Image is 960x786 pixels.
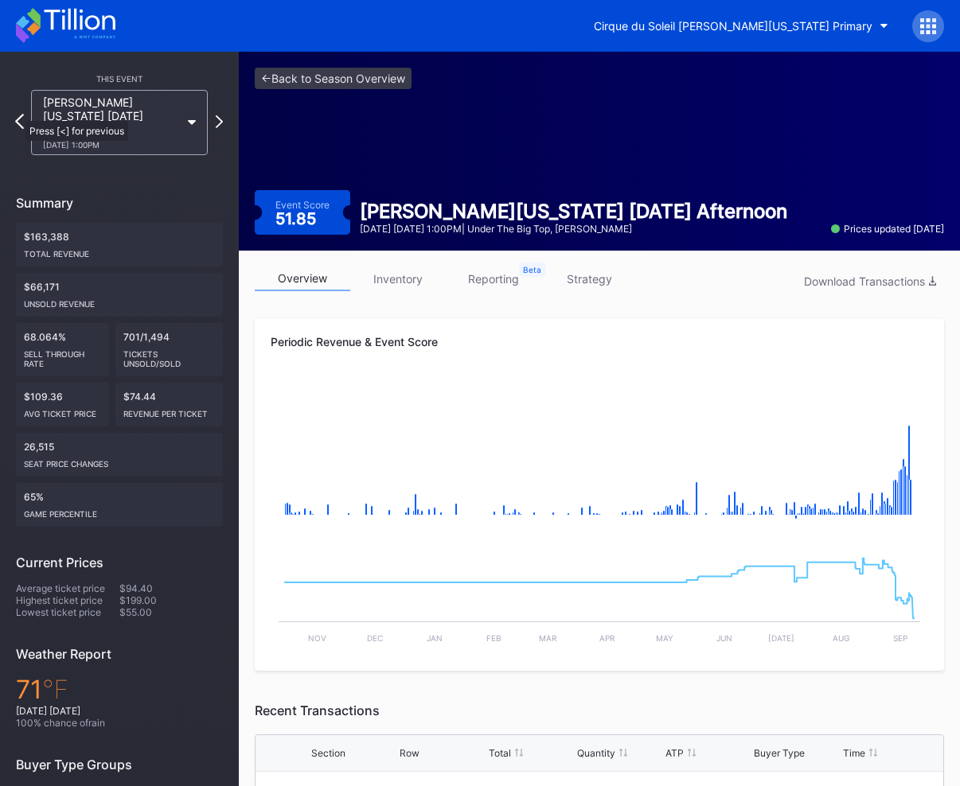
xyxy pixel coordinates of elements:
[43,140,180,150] div: [DATE] 1:00PM
[123,403,216,418] div: Revenue per ticket
[16,483,223,527] div: 65%
[843,747,865,759] div: Time
[16,582,119,594] div: Average ticket price
[599,633,615,643] text: Apr
[446,267,541,291] a: reporting
[255,702,944,718] div: Recent Transactions
[16,594,119,606] div: Highest ticket price
[255,68,412,89] a: <-Back to Season Overview
[24,403,101,418] div: Avg ticket price
[24,453,215,469] div: seat price changes
[42,674,68,705] span: ℉
[115,383,224,426] div: $74.44
[594,19,872,33] div: Cirque du Soleil [PERSON_NAME][US_STATE] Primary
[893,633,907,643] text: Sep
[16,383,109,426] div: $109.36
[255,267,350,291] a: overview
[308,633,326,643] text: Nov
[275,211,320,227] div: 51.85
[16,223,223,267] div: $163,388
[311,747,345,759] div: Section
[16,674,223,705] div: 71
[275,199,330,211] div: Event Score
[16,757,223,772] div: Buyer Type Groups
[796,270,944,292] button: Download Transactions
[716,633,732,643] text: Jun
[119,594,223,606] div: $199.00
[16,646,223,662] div: Weather Report
[350,267,446,291] a: inventory
[665,747,684,759] div: ATP
[43,95,180,150] div: [PERSON_NAME][US_STATE] [DATE] Afternoon
[16,273,223,317] div: $66,171
[360,223,787,235] div: [DATE] [DATE] 1:00PM | Under the Big Top, [PERSON_NAME]
[119,582,223,594] div: $94.40
[24,243,215,259] div: Total Revenue
[541,267,637,291] a: strategy
[123,343,216,368] div: Tickets Unsold/Sold
[754,747,805,759] div: Buyer Type
[367,633,383,643] text: Dec
[831,223,944,235] div: Prices updated [DATE]
[16,323,109,376] div: 68.064%
[833,633,849,643] text: Aug
[427,633,443,643] text: Jan
[16,433,223,477] div: 26,515
[16,717,223,729] div: 100 % chance of rain
[768,633,794,643] text: [DATE]
[539,633,557,643] text: Mar
[486,633,501,643] text: Feb
[24,343,101,368] div: Sell Through Rate
[24,293,215,309] div: Unsold Revenue
[16,606,119,618] div: Lowest ticket price
[489,747,511,759] div: Total
[582,11,900,41] button: Cirque du Soleil [PERSON_NAME][US_STATE] Primary
[271,376,928,535] svg: Chart title
[271,335,928,348] div: Periodic Revenue & Event Score
[656,633,673,643] text: May
[271,535,928,655] svg: Chart title
[16,195,223,211] div: Summary
[577,747,615,759] div: Quantity
[16,74,223,84] div: This Event
[119,606,223,618] div: $55.00
[804,274,936,288] div: Download Transactions
[360,200,787,223] div: [PERSON_NAME][US_STATE] [DATE] Afternoon
[24,503,215,519] div: Game percentile
[400,747,420,759] div: Row
[16,554,223,570] div: Current Prices
[115,323,224,376] div: 701/1,494
[16,705,223,717] div: [DATE] [DATE]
